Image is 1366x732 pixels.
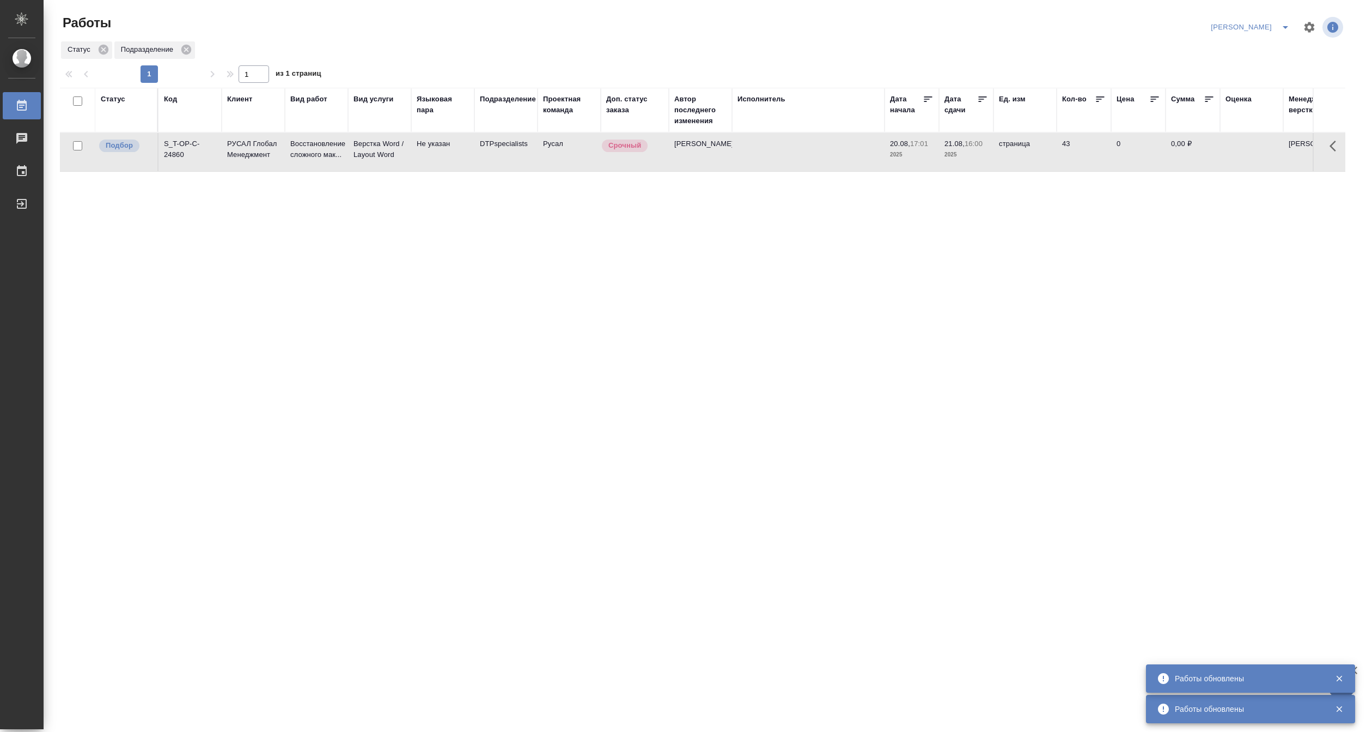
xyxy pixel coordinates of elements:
[965,140,983,148] p: 16:00
[68,44,94,55] p: Статус
[1062,94,1087,105] div: Кол-во
[227,138,279,160] p: РУСАЛ Глобал Менеджмент
[538,133,601,171] td: Русал
[164,138,216,160] div: S_T-OP-C-24860
[944,140,965,148] p: 21.08,
[669,133,732,171] td: [PERSON_NAME]
[114,41,195,59] div: Подразделение
[890,149,934,160] p: 2025
[1111,133,1166,171] td: 0
[480,94,536,105] div: Подразделение
[121,44,177,55] p: Подразделение
[606,94,663,116] div: Доп. статус заказа
[1328,704,1350,714] button: Закрыть
[353,94,394,105] div: Вид услуги
[1289,138,1341,149] p: [PERSON_NAME]
[101,94,125,105] div: Статус
[944,149,988,160] p: 2025
[106,140,133,151] p: Подбор
[1175,673,1319,684] div: Работы обновлены
[543,94,595,116] div: Проектная команда
[227,94,252,105] div: Клиент
[474,133,538,171] td: DTPspecialists
[1171,94,1194,105] div: Сумма
[1323,133,1349,159] button: Здесь прячутся важные кнопки
[61,41,112,59] div: Статус
[290,138,343,160] p: Восстановление сложного мак...
[353,138,406,160] p: Верстка Word / Layout Word
[674,94,727,126] div: Автор последнего изменения
[1057,133,1111,171] td: 43
[890,140,910,148] p: 20.08,
[98,138,152,153] div: Можно подбирать исполнителей
[1225,94,1252,105] div: Оценка
[1328,674,1350,683] button: Закрыть
[276,67,321,83] span: из 1 страниц
[993,133,1057,171] td: страница
[1289,94,1341,116] div: Менеджеры верстки
[411,133,474,171] td: Не указан
[1208,19,1296,36] div: split button
[1166,133,1220,171] td: 0,00 ₽
[737,94,785,105] div: Исполнитель
[1175,704,1319,715] div: Работы обновлены
[417,94,469,116] div: Языковая пара
[999,94,1026,105] div: Ед. изм
[164,94,177,105] div: Код
[944,94,977,116] div: Дата сдачи
[290,94,327,105] div: Вид работ
[608,140,641,151] p: Срочный
[890,94,923,116] div: Дата начала
[1117,94,1135,105] div: Цена
[910,140,928,148] p: 17:01
[60,14,111,32] span: Работы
